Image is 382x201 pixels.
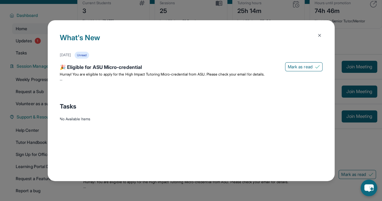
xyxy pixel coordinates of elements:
[288,64,313,70] span: Mark as read
[361,180,377,196] button: chat-button
[60,117,323,122] div: No Available Items
[60,72,265,76] span: Hurray! You are eligible to apply for the High Impact Tutoring Micro-credential from ASU. Please ...
[60,102,76,111] span: Tasks
[60,53,71,57] div: [DATE]
[315,64,320,69] img: Mark as read
[285,62,323,71] button: Mark as read
[75,52,89,59] div: Unread
[60,63,323,72] div: 🎉 Eligible for ASU Micro-credential
[60,32,323,52] h1: What's New
[317,33,322,38] img: Close Icon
